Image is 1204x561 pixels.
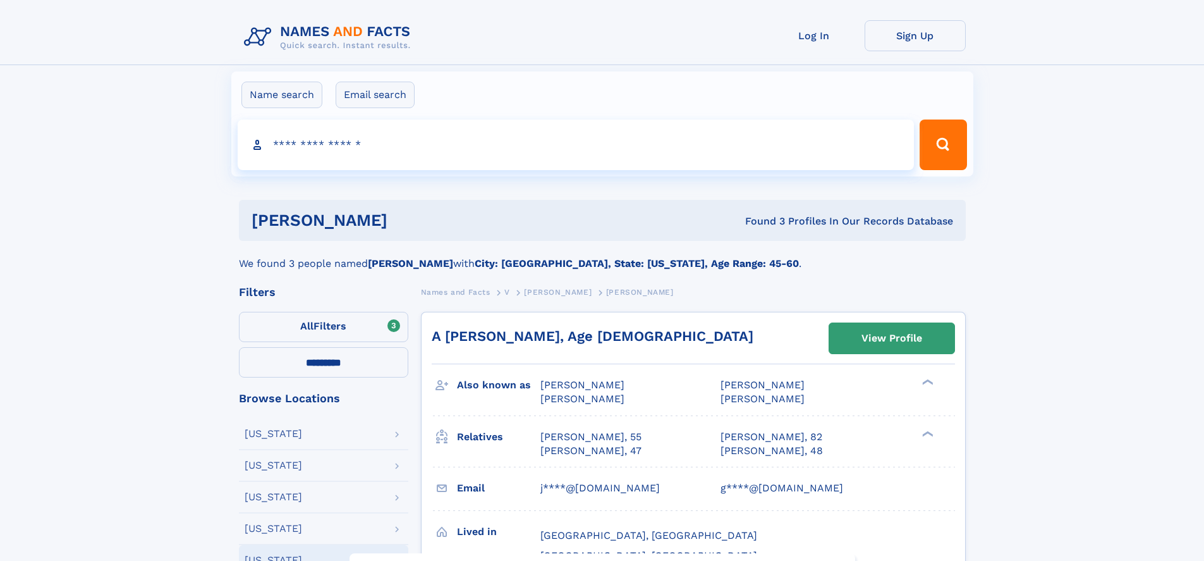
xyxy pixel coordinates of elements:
span: [PERSON_NAME] [524,288,592,297]
div: ❯ [919,429,934,438]
a: [PERSON_NAME], 55 [540,430,642,444]
div: Filters [239,287,408,298]
h1: [PERSON_NAME] [252,213,566,228]
span: [PERSON_NAME] [721,393,805,405]
a: A [PERSON_NAME], Age [DEMOGRAPHIC_DATA] [432,328,753,344]
a: V [504,284,510,300]
div: We found 3 people named with . [239,241,966,271]
span: V [504,288,510,297]
span: [PERSON_NAME] [721,379,805,391]
h3: Lived in [457,521,540,543]
label: Filters [239,312,408,342]
a: [PERSON_NAME], 82 [721,430,822,444]
div: ❯ [919,378,934,386]
div: [US_STATE] [245,492,302,502]
a: Sign Up [865,20,966,51]
h3: Also known as [457,374,540,396]
span: All [300,320,313,332]
a: View Profile [829,323,954,354]
h3: Relatives [457,426,540,448]
b: [PERSON_NAME] [368,257,453,269]
input: search input [238,120,915,170]
a: [PERSON_NAME] [524,284,592,300]
span: [PERSON_NAME] [540,393,624,405]
div: [US_STATE] [245,524,302,534]
a: Names and Facts [421,284,490,300]
a: Log In [763,20,865,51]
span: [PERSON_NAME] [540,379,624,391]
img: Logo Names and Facts [239,20,421,54]
h3: Email [457,478,540,499]
span: [GEOGRAPHIC_DATA], [GEOGRAPHIC_DATA] [540,529,757,541]
div: [US_STATE] [245,460,302,471]
a: [PERSON_NAME], 48 [721,444,823,458]
div: Browse Locations [239,393,408,404]
a: [PERSON_NAME], 47 [540,444,642,458]
div: Found 3 Profiles In Our Records Database [566,214,953,228]
span: [PERSON_NAME] [606,288,674,297]
button: Search Button [920,120,966,170]
div: [US_STATE] [245,429,302,439]
label: Email search [336,82,415,108]
label: Name search [241,82,322,108]
div: View Profile [861,324,922,353]
b: City: [GEOGRAPHIC_DATA], State: [US_STATE], Age Range: 45-60 [475,257,799,269]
